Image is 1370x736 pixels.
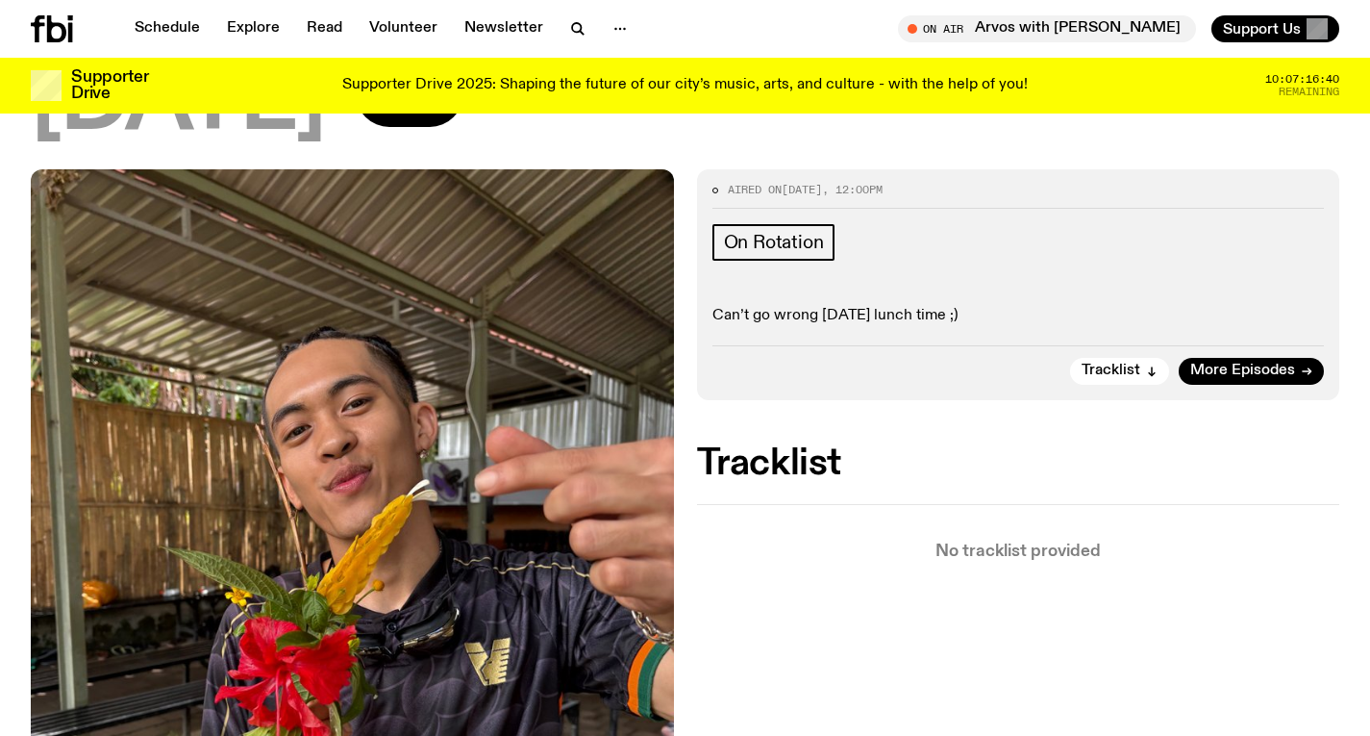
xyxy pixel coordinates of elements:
p: Supporter Drive 2025: Shaping the future of our city’s music, arts, and culture - with the help o... [342,77,1028,94]
p: No tracklist provided [697,544,1340,560]
a: More Episodes [1179,358,1324,385]
span: Support Us [1223,20,1301,38]
span: 10:07:16:40 [1265,74,1339,85]
a: Volunteer [358,15,449,42]
span: On Rotation [724,232,824,253]
span: More Episodes [1190,364,1295,378]
h3: Supporter Drive [71,69,148,102]
span: [DATE] [31,60,325,146]
span: Remaining [1279,87,1339,97]
h2: Tracklist [697,446,1340,481]
span: Aired on [728,182,782,197]
span: Tracklist [1082,364,1140,378]
span: , 12:00pm [822,182,883,197]
button: Tracklist [1070,358,1169,385]
button: Support Us [1211,15,1339,42]
button: On AirArvos with [PERSON_NAME] [898,15,1196,42]
span: [DATE] [782,182,822,197]
a: Read [295,15,354,42]
p: Can’t go wrong [DATE] lunch time ;) [712,307,1325,325]
a: Schedule [123,15,212,42]
a: Explore [215,15,291,42]
a: On Rotation [712,224,835,261]
a: Newsletter [453,15,555,42]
